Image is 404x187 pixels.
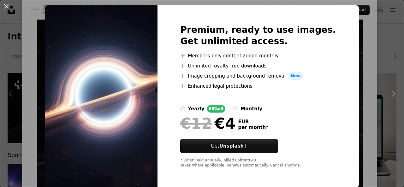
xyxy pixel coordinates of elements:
[233,106,238,111] input: monthly
[241,105,262,113] div: monthly
[180,115,235,131] div: €4
[180,139,278,153] button: GetUnsplash+
[207,105,226,113] div: 66% off
[188,105,204,113] div: yearly
[180,106,185,111] input: yearly66%off
[219,143,248,149] strong: Unsplash+
[180,52,336,60] li: Members-only content added monthly
[180,72,336,80] li: Image cropping and background removal
[238,119,268,125] span: EUR
[180,115,212,131] span: €12
[288,72,303,80] span: New
[45,5,157,187] img: premium_photo-1690571200236-0f9098fc6ca9
[180,82,336,90] li: Enhanced legal protections
[180,158,336,168] div: * When paid annually, billed upfront €48 Taxes where applicable. Renews automatically. Cancel any...
[238,125,268,130] span: per month *
[180,24,336,47] h2: Premium, ready to use images. Get unlimited access.
[180,62,336,70] li: Unlimited royalty-free downloads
